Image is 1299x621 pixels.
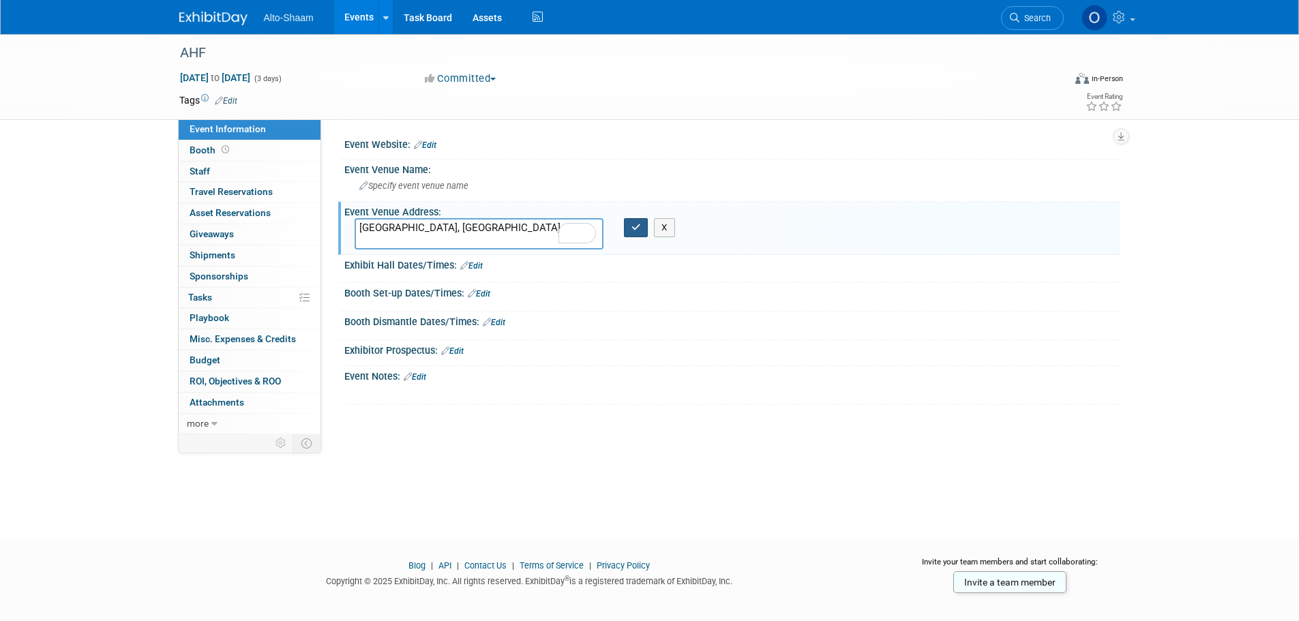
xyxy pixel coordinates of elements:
div: Booth Dismantle Dates/Times: [344,312,1120,329]
a: API [438,560,451,571]
span: Sponsorships [190,271,248,282]
span: Travel Reservations [190,186,273,197]
a: Giveaways [179,224,320,245]
span: Event Information [190,123,266,134]
span: Alto-Shaam [264,12,314,23]
a: Misc. Expenses & Credits [179,329,320,350]
button: Committed [420,72,501,86]
span: Playbook [190,312,229,323]
div: Exhibitor Prospectus: [344,340,1120,358]
span: Budget [190,354,220,365]
div: Event Rating [1086,93,1122,100]
a: Travel Reservations [179,182,320,202]
span: Giveaways [190,228,234,239]
div: In-Person [1091,74,1123,84]
td: Tags [179,93,237,107]
span: ROI, Objectives & ROO [190,376,281,387]
a: Budget [179,350,320,371]
a: more [179,414,320,434]
div: Booth Set-up Dates/Times: [344,283,1120,301]
span: Asset Reservations [190,207,271,218]
a: Search [1001,6,1064,30]
span: Booth not reserved yet [219,145,232,155]
a: Edit [460,261,483,271]
div: Event Website: [344,134,1120,152]
a: Contact Us [464,560,507,571]
textarea: To enrich screen reader interactions, please activate Accessibility in Grammarly extension settings [355,218,603,249]
div: Event Format [983,71,1124,91]
a: Edit [483,318,505,327]
a: Sponsorships [179,267,320,287]
span: more [187,418,209,429]
a: Edit [468,289,490,299]
div: Copyright © 2025 ExhibitDay, Inc. All rights reserved. ExhibitDay is a registered trademark of Ex... [179,572,880,588]
div: Event Venue Name: [344,160,1120,177]
span: Search [1019,13,1051,23]
span: [DATE] [DATE] [179,72,251,84]
a: Tasks [179,288,320,308]
span: (3 days) [253,74,282,83]
a: Edit [441,346,464,356]
span: Shipments [190,249,235,260]
a: Attachments [179,393,320,413]
div: Exhibit Hall Dates/Times: [344,255,1120,273]
a: Privacy Policy [597,560,650,571]
img: Format-Inperson.png [1075,73,1089,84]
span: | [509,560,518,571]
div: Event Venue Address: [344,202,1120,219]
img: Olivia Strasser [1081,5,1107,31]
span: Specify event venue name [359,181,468,191]
td: Personalize Event Tab Strip [269,434,293,452]
a: Invite a team member [953,571,1066,593]
div: Event Notes: [344,366,1120,384]
td: Toggle Event Tabs [293,434,320,452]
a: Asset Reservations [179,203,320,224]
span: to [209,72,222,83]
a: Shipments [179,245,320,266]
span: Staff [190,166,210,177]
span: Tasks [188,292,212,303]
span: Booth [190,145,232,155]
a: Edit [414,140,436,150]
a: Booth [179,140,320,161]
span: Misc. Expenses & Credits [190,333,296,344]
a: Event Information [179,119,320,140]
span: Attachments [190,397,244,408]
a: Staff [179,162,320,182]
a: ROI, Objectives & ROO [179,372,320,392]
a: Edit [215,96,237,106]
div: AHF [175,41,1043,65]
sup: ® [565,575,569,582]
a: Terms of Service [520,560,584,571]
button: X [654,218,675,237]
span: | [453,560,462,571]
a: Playbook [179,308,320,329]
div: Invite your team members and start collaborating: [900,556,1120,577]
span: | [586,560,595,571]
span: | [428,560,436,571]
a: Edit [404,372,426,382]
a: Blog [408,560,425,571]
img: ExhibitDay [179,12,248,25]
